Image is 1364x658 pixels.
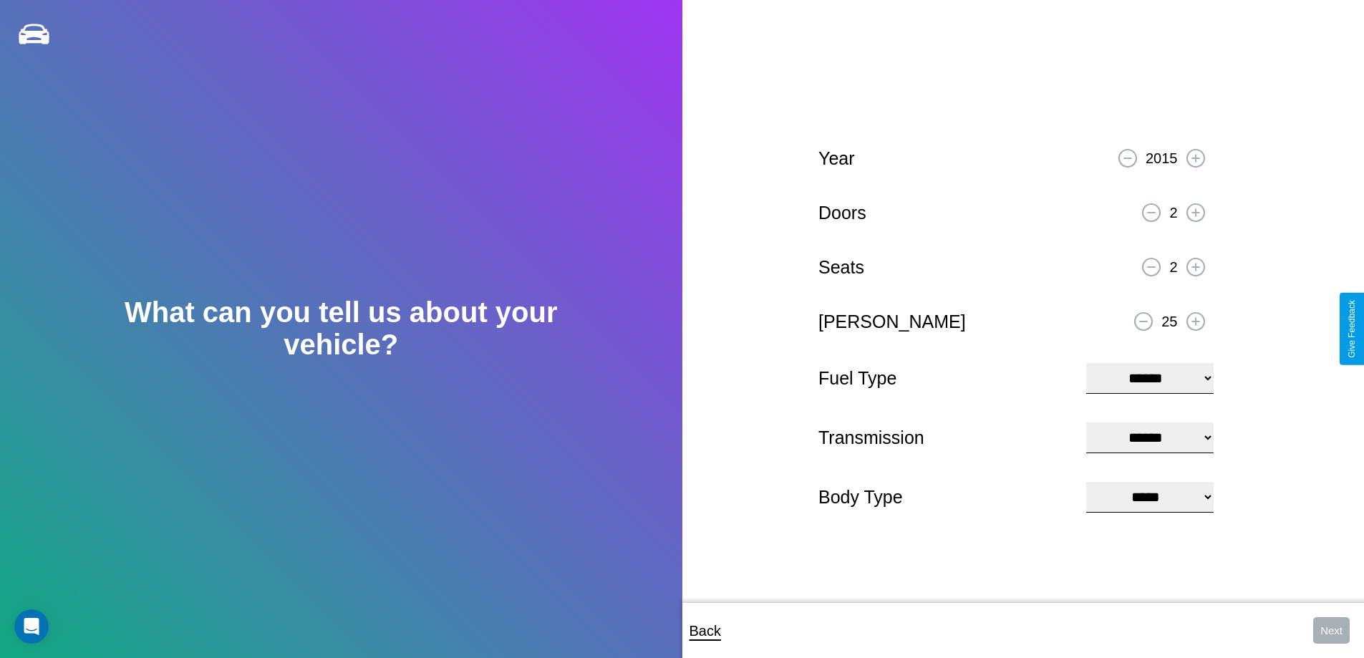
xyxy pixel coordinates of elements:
[818,251,864,284] p: Seats
[690,618,721,644] p: Back
[14,609,49,644] iframe: Intercom live chat
[818,362,1072,395] p: Fuel Type
[1146,145,1178,171] p: 2015
[1161,309,1177,334] p: 25
[1347,300,1357,358] div: Give Feedback
[818,306,966,338] p: [PERSON_NAME]
[1169,200,1177,226] p: 2
[818,197,866,229] p: Doors
[1169,254,1177,280] p: 2
[68,296,614,361] h2: What can you tell us about your vehicle?
[818,142,855,175] p: Year
[818,481,1072,513] p: Body Type
[1313,617,1350,644] button: Next
[818,422,1072,454] p: Transmission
